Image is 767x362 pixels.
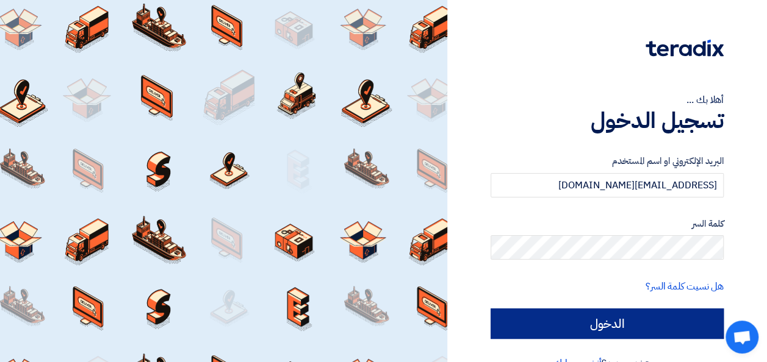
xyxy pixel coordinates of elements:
[646,279,724,294] a: هل نسيت كلمة السر؟
[491,107,724,134] h1: تسجيل الدخول
[726,321,758,353] div: Open chat
[491,154,724,168] label: البريد الإلكتروني او اسم المستخدم
[491,217,724,231] label: كلمة السر
[491,308,724,339] input: الدخول
[491,173,724,197] input: أدخل بريد العمل الإلكتروني او اسم المستخدم الخاص بك ...
[491,93,724,107] div: أهلا بك ...
[646,40,724,57] img: Teradix logo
